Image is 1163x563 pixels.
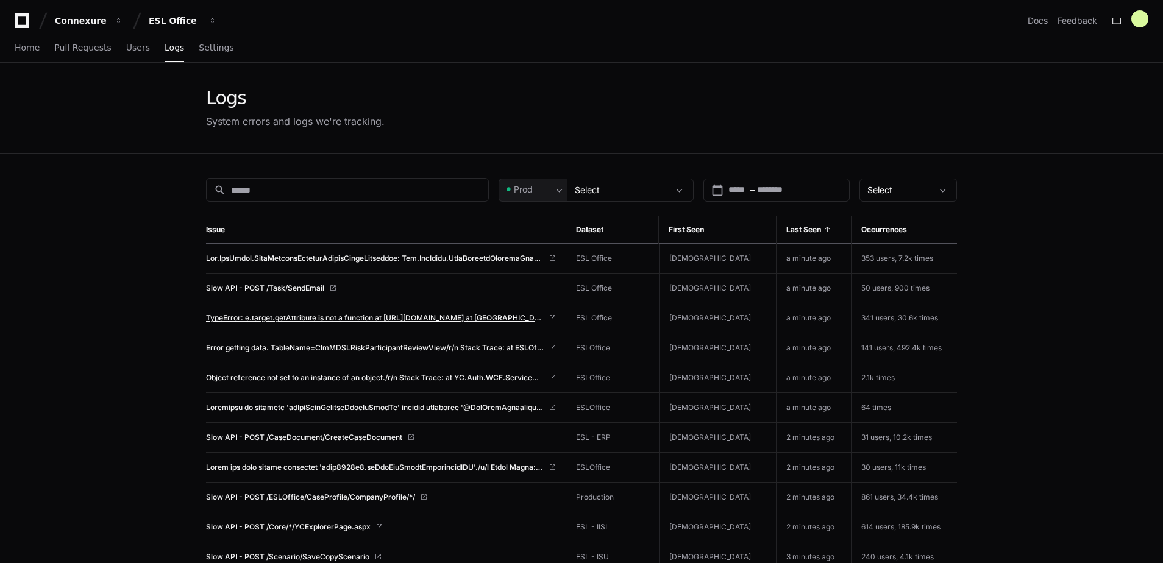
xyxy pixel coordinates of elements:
td: [DEMOGRAPHIC_DATA] [659,423,777,452]
a: Loremipsu do sitametc 'adIpiScinGelitseDdoeIuSmodTe' incidid utlaboree '@DolOremAgnaaliquaEn', ad... [206,403,556,413]
span: Pull Requests [54,44,111,51]
td: a minute ago [777,393,851,423]
span: Error getting data. TableName=ClmMDSLRiskParticipantReviewView/r/n Stack Trace: at ESLOffice.Busi... [206,343,544,353]
span: 141 users, 492.4k times [861,343,942,352]
span: 31 users, 10.2k times [861,433,932,442]
span: 2.1k times [861,373,895,382]
td: ESL Office [566,274,659,303]
span: Select [575,185,600,195]
span: 861 users, 34.4k times [861,492,938,501]
td: [DEMOGRAPHIC_DATA] [659,453,777,482]
mat-icon: calendar_today [711,184,724,196]
div: System errors and logs we're tracking. [206,114,385,129]
span: 64 times [861,403,891,412]
a: Slow API - POST /Core/*/YCExplorerPage.aspx [206,522,556,532]
td: ESL - IISI [566,512,659,542]
td: [DEMOGRAPHIC_DATA] [659,274,777,303]
div: Connexure [55,15,107,27]
a: Docs [1028,15,1048,27]
td: a minute ago [777,244,851,274]
span: Prod [514,183,533,196]
td: Production [566,483,659,512]
span: Slow API - POST /CaseDocument/CreateCaseDocument [206,433,402,442]
button: Feedback [1058,15,1097,27]
span: First Seen [669,225,704,235]
td: 2 minutes ago [777,423,851,453]
mat-icon: search [214,184,226,196]
div: ESL Office [149,15,201,27]
span: Settings [199,44,233,51]
button: Connexure [50,10,128,32]
td: ESL - ERP [566,423,659,453]
td: [DEMOGRAPHIC_DATA] [659,483,777,512]
td: ESLOffice [566,363,659,393]
span: Loremipsu do sitametc 'adIpiScinGelitseDdoeIuSmodTe' incidid utlaboree '@DolOremAgnaaliquaEn', ad... [206,403,544,413]
span: Lor.IpsUmdol.SitaMetconsEcteturAdipisCingeLitseddoe: Tem.IncIdidu.UtlaBoreetdOloremaGnaaliQuaenIm... [206,253,544,263]
span: 353 users, 7.2k times [861,253,933,263]
th: Dataset [566,216,659,244]
a: Users [126,34,150,62]
td: a minute ago [777,363,851,393]
td: a minute ago [777,274,851,303]
a: Home [15,34,40,62]
span: Logs [165,44,184,51]
span: 50 users, 900 times [861,283,930,292]
a: TypeError: e.target.getAttribute is not a function at [URL][DOMAIN_NAME] at [GEOGRAPHIC_DATA]forE... [206,313,556,323]
td: a minute ago [777,303,851,333]
span: Object reference not set to an instance of an object./r/n Stack Trace: at YC.Auth.WCF.ServiceHost... [206,373,544,383]
td: ESLOffice [566,393,659,423]
button: ESL Office [144,10,222,32]
span: Slow API - POST /ESLOffice/CaseProfile/CompanyProfile/*/ [206,492,415,502]
td: ESLOffice [566,453,659,483]
span: TypeError: e.target.getAttribute is not a function at [URL][DOMAIN_NAME] at [GEOGRAPHIC_DATA]forE... [206,313,544,323]
span: Users [126,44,150,51]
td: [DEMOGRAPHIC_DATA] [659,512,777,542]
span: Home [15,44,40,51]
span: Slow API - POST /Task/SendEmail [206,283,324,293]
td: ESL Office [566,244,659,274]
span: – [750,184,755,196]
a: Slow API - POST /CaseDocument/CreateCaseDocument [206,433,556,442]
td: a minute ago [777,333,851,363]
td: [DEMOGRAPHIC_DATA] [659,363,777,392]
span: 341 users, 30.6k times [861,313,938,322]
td: [DEMOGRAPHIC_DATA] [659,303,777,333]
a: Pull Requests [54,34,111,62]
span: Slow API - POST /Core/*/YCExplorerPage.aspx [206,522,371,532]
span: 30 users, 11k times [861,462,926,472]
td: ESL Office [566,303,659,333]
a: Object reference not set to an instance of an object./r/n Stack Trace: at YC.Auth.WCF.ServiceHost... [206,373,556,383]
td: 2 minutes ago [777,512,851,542]
a: Slow API - POST /Task/SendEmail [206,283,556,293]
span: Lorem ips dolo sitame consectet 'adip8928e8.seDdoEiuSmodtEmporincidIDU'./u/l Etdol Magna: al Enim... [206,462,544,472]
td: ESLOffice [566,333,659,363]
td: 2 minutes ago [777,453,851,483]
a: Error getting data. TableName=ClmMDSLRiskParticipantReviewView/r/n Stack Trace: at ESLOffice.Busi... [206,343,556,353]
td: [DEMOGRAPHIC_DATA] [659,393,777,422]
span: Slow API - POST /Scenario/SaveCopyScenario [206,552,369,562]
td: [DEMOGRAPHIC_DATA] [659,333,777,363]
a: Logs [165,34,184,62]
td: 2 minutes ago [777,483,851,512]
th: Occurrences [851,216,957,244]
td: [DEMOGRAPHIC_DATA] [659,244,777,273]
th: Issue [206,216,566,244]
button: Open calendar [711,184,724,196]
a: Slow API - POST /ESLOffice/CaseProfile/CompanyProfile/*/ [206,492,556,502]
span: 240 users, 4.1k times [861,552,934,561]
a: Settings [199,34,233,62]
span: Select [867,185,892,195]
a: Lor.IpsUmdol.SitaMetconsEcteturAdipisCingeLitseddoe: Tem.IncIdidu.UtlaBoreetdOloremaGnaaliQuaenIm... [206,253,556,263]
div: Logs [206,87,385,109]
a: Slow API - POST /Scenario/SaveCopyScenario [206,552,556,562]
a: Lorem ips dolo sitame consectet 'adip8928e8.seDdoEiuSmodtEmporincidIDU'./u/l Etdol Magna: al Enim... [206,462,556,472]
span: 614 users, 185.9k times [861,522,941,531]
span: Last Seen [786,225,821,235]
